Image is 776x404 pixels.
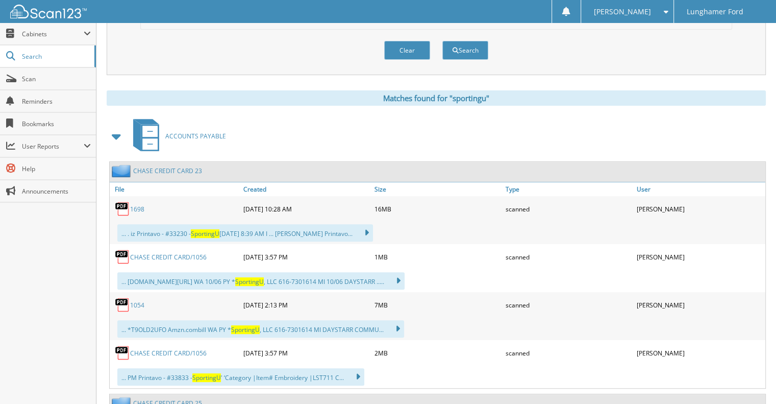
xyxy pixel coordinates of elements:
[503,247,634,267] div: scanned
[594,9,651,15] span: [PERSON_NAME]
[241,295,372,315] div: [DATE] 2:13 PM
[115,201,130,217] img: PDF.png
[231,325,260,334] span: SportingU
[22,142,84,151] span: User Reports
[22,30,84,38] span: Cabinets
[503,343,634,363] div: scanned
[235,277,264,286] span: SportingU
[241,247,372,267] div: [DATE] 3:57 PM
[130,205,144,213] a: 1698
[634,295,765,315] div: [PERSON_NAME]
[503,199,634,219] div: scanned
[241,199,372,219] div: [DATE] 10:28 AM
[634,343,765,363] div: [PERSON_NAME]
[503,295,634,315] div: scanned
[372,343,503,363] div: 2MB
[115,249,130,265] img: PDF.png
[117,224,373,242] div: ... . iz Printavo - #33230 - [DATE] 8:39 AM I ... [PERSON_NAME] Printavo...
[10,5,87,18] img: scan123-logo-white.svg
[22,75,91,83] span: Scan
[634,199,765,219] div: [PERSON_NAME]
[191,229,219,238] span: SportingU
[130,301,144,310] a: 1054
[22,120,91,128] span: Bookmarks
[503,182,634,196] a: Type
[112,164,133,177] img: folder2.png
[372,247,503,267] div: 1MB
[110,182,241,196] a: File
[130,253,207,262] a: CHASE CREDIT CARD/1056
[22,52,89,61] span: Search
[384,41,430,60] button: Clear
[115,297,130,313] img: PDF.png
[634,182,765,196] a: User
[22,97,91,106] span: Reminders
[241,182,372,196] a: Created
[372,295,503,315] div: 7MB
[107,90,766,106] div: Matches found for "sportingu"
[117,272,405,290] div: ... [DOMAIN_NAME][URL] WA 10/06 PY * , LLC 616-7301614 MI 10/06 DAYSTARR .....
[634,247,765,267] div: [PERSON_NAME]
[117,368,364,386] div: ... PM Printavo - #33833 - ' ‘Category |Item# Embroidery |LST711 C...
[115,345,130,361] img: PDF.png
[165,132,226,140] span: ACCOUNTS PAYABLE
[22,164,91,173] span: Help
[725,355,776,404] iframe: Chat Widget
[372,182,503,196] a: Size
[442,41,488,60] button: Search
[372,199,503,219] div: 16MB
[127,116,226,156] a: ACCOUNTS PAYABLE
[22,187,91,196] span: Announcements
[130,349,207,358] a: CHASE CREDIT CARD/1056
[192,373,221,382] span: SportingU
[133,167,202,175] a: CHASE CREDIT CARD 23
[241,343,372,363] div: [DATE] 3:57 PM
[117,320,404,338] div: ... *T9OLD2UFO Amzn.combill WA PY * , LLC 616-7301614 MI DAYSTARR COMMU...
[687,9,743,15] span: Lunghamer Ford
